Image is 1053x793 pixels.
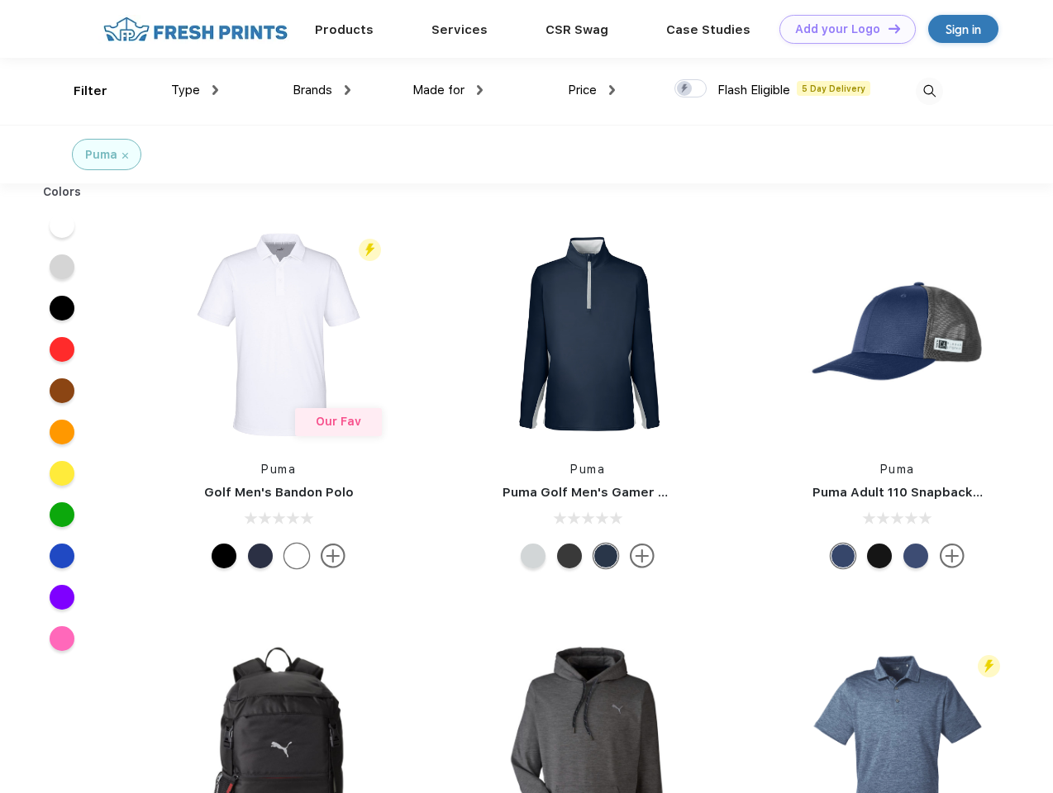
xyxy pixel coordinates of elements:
[171,83,200,97] span: Type
[557,544,582,568] div: Puma Black
[321,544,345,568] img: more.svg
[412,83,465,97] span: Made for
[477,85,483,95] img: dropdown.png
[359,239,381,261] img: flash_active_toggle.svg
[85,146,117,164] div: Puma
[797,81,870,96] span: 5 Day Delivery
[609,85,615,95] img: dropdown.png
[293,83,332,97] span: Brands
[593,544,618,568] div: Navy Blazer
[788,225,1008,444] img: func=resize&h=266
[795,22,880,36] div: Add your Logo
[831,544,855,568] div: Peacoat with Qut Shd
[345,85,350,95] img: dropdown.png
[169,225,388,444] img: func=resize&h=266
[717,83,790,97] span: Flash Eligible
[31,183,94,201] div: Colors
[978,655,1000,677] img: flash_active_toggle.svg
[315,22,374,37] a: Products
[940,544,965,568] img: more.svg
[431,22,488,37] a: Services
[903,544,928,568] div: Peacoat Qut Shd
[946,20,981,39] div: Sign in
[316,415,361,428] span: Our Fav
[212,544,236,568] div: Puma Black
[880,463,915,476] a: Puma
[284,544,309,568] div: Bright White
[867,544,892,568] div: Pma Blk with Pma Blk
[570,463,605,476] a: Puma
[546,22,608,37] a: CSR Swag
[204,485,354,500] a: Golf Men's Bandon Polo
[74,82,107,101] div: Filter
[916,78,943,105] img: desktop_search.svg
[928,15,998,43] a: Sign in
[521,544,546,568] div: High Rise
[568,83,597,97] span: Price
[98,15,293,44] img: fo%20logo%202.webp
[478,225,698,444] img: func=resize&h=266
[122,153,128,159] img: filter_cancel.svg
[212,85,218,95] img: dropdown.png
[889,24,900,33] img: DT
[248,544,273,568] div: Navy Blazer
[630,544,655,568] img: more.svg
[503,485,764,500] a: Puma Golf Men's Gamer Golf Quarter-Zip
[261,463,296,476] a: Puma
